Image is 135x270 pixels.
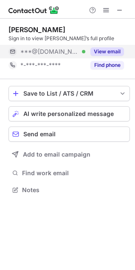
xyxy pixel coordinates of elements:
button: Notes [8,184,130,196]
button: save-profile-one-click [8,86,130,101]
div: [PERSON_NAME] [8,25,65,34]
span: AI write personalized message [23,110,114,117]
button: Add to email campaign [8,147,130,162]
button: Reveal Button [90,47,124,56]
span: Find work email [22,169,127,177]
span: Notes [22,186,127,194]
img: ContactOut v5.3.10 [8,5,59,15]
div: Sign in to view [PERSON_NAME]’s full profile [8,35,130,42]
span: Send email [23,131,56,138]
button: Find work email [8,167,130,179]
button: Reveal Button [90,61,124,69]
button: Send email [8,127,130,142]
span: ***@[DOMAIN_NAME] [20,48,79,55]
div: Save to List / ATS / CRM [23,90,115,97]
button: AI write personalized message [8,106,130,121]
span: Add to email campaign [23,151,90,158]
